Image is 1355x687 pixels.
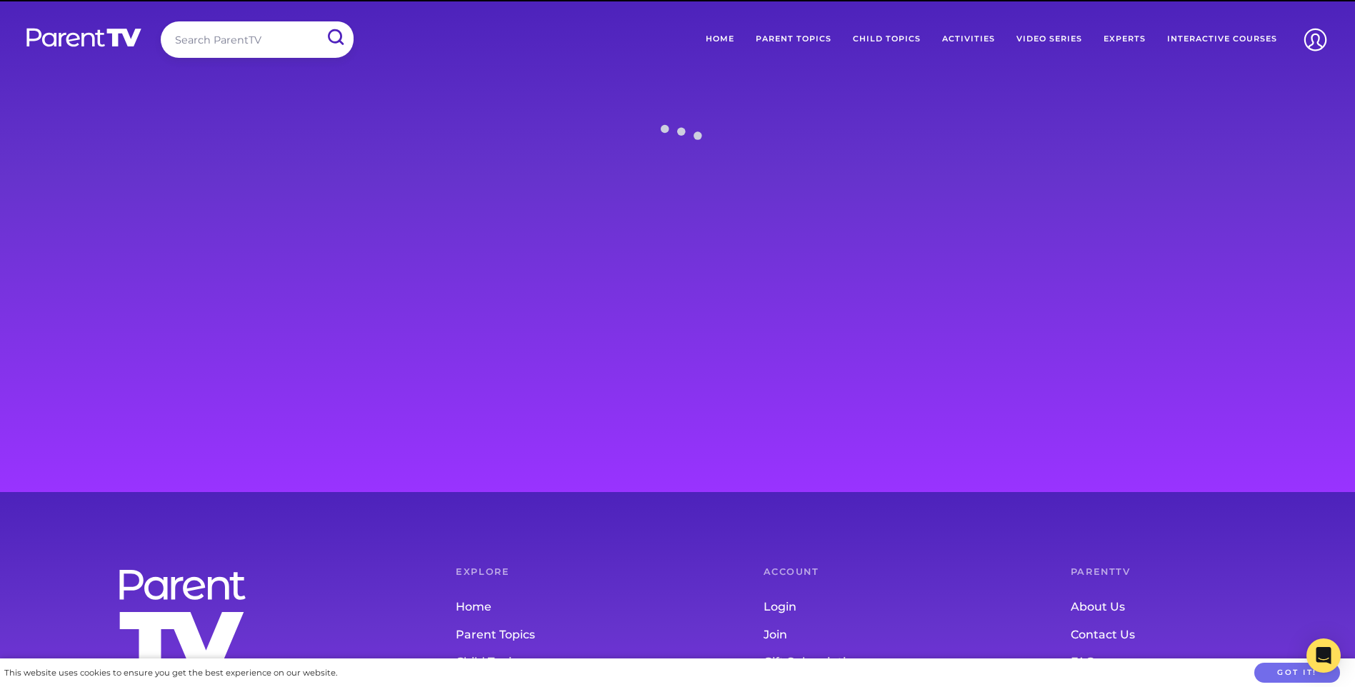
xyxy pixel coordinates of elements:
[1306,638,1341,673] div: Open Intercom Messenger
[745,21,842,57] a: Parent Topics
[1156,21,1288,57] a: Interactive Courses
[1006,21,1093,57] a: Video Series
[695,21,745,57] a: Home
[764,568,1014,577] h6: Account
[1071,568,1321,577] h6: ParentTV
[4,666,337,681] div: This website uses cookies to ensure you get the best experience on our website.
[161,21,354,58] input: Search ParentTV
[764,621,1014,648] a: Join
[1071,621,1321,648] a: Contact Us
[931,21,1006,57] a: Activities
[842,21,931,57] a: Child Topics
[764,648,1014,676] a: Gift Subscription
[1071,594,1321,621] a: About Us
[25,27,143,48] img: parenttv-logo-white.4c85aaf.svg
[1297,21,1334,58] img: Account
[456,648,706,676] a: Child Topics
[1093,21,1156,57] a: Experts
[456,594,706,621] a: Home
[1071,648,1321,676] a: FAQs
[114,566,250,682] img: parenttv-logo-stacked-white.f9d0032.svg
[456,568,706,577] h6: Explore
[1254,663,1340,683] button: Got it!
[764,594,1014,621] a: Login
[316,21,354,54] input: Submit
[456,621,706,648] a: Parent Topics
